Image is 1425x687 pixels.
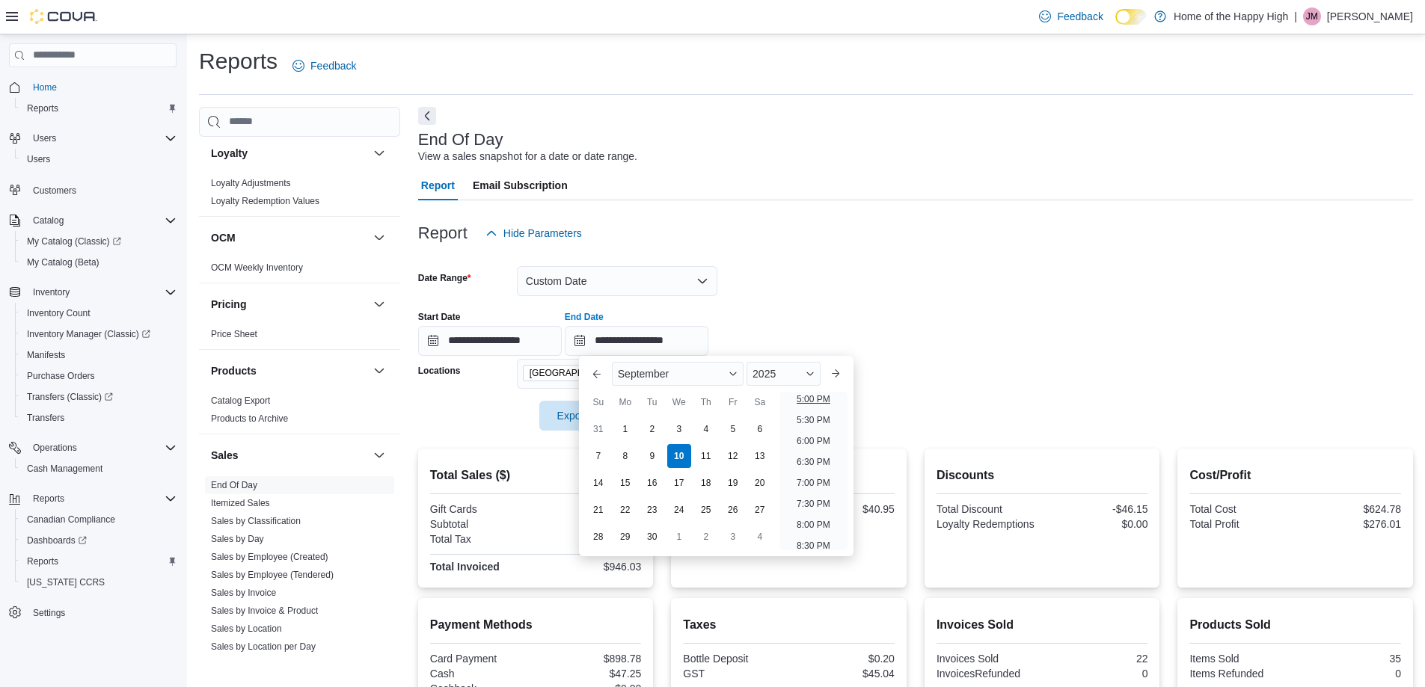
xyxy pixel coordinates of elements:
a: OCM Weekly Inventory [211,262,303,273]
a: Home [27,78,63,96]
span: Reports [27,102,58,114]
div: day-10 [667,444,691,468]
span: Customers [33,185,76,197]
span: Home [27,78,177,96]
div: View a sales snapshot for a date or date range. [418,149,637,164]
div: September, 2025 [585,416,773,550]
a: Sales by Invoice [211,588,276,598]
h3: Report [418,224,468,242]
a: Reports [21,99,64,117]
button: Next month [824,362,848,386]
span: Manifests [21,346,177,364]
p: [PERSON_NAME] [1327,7,1413,25]
a: Sales by Location per Day [211,641,316,652]
div: 22 [1045,653,1147,665]
div: OCM [199,259,400,283]
div: day-26 [721,498,745,522]
h3: OCM [211,230,236,245]
div: Items Refunded [1189,668,1292,680]
span: Operations [33,442,77,454]
span: Washington CCRS [21,573,177,591]
h3: Pricing [211,297,246,312]
ul: Time [779,392,848,550]
span: Transfers (Classic) [21,388,177,406]
h2: Discounts [937,466,1148,484]
button: Catalog [3,210,183,231]
div: day-15 [613,471,637,495]
span: Reports [33,493,64,505]
span: Sales by Location [211,623,282,635]
a: Dashboards [21,532,93,549]
div: day-6 [748,417,772,441]
a: Itemized Sales [211,498,270,508]
div: day-21 [586,498,610,522]
div: day-14 [586,471,610,495]
a: My Catalog (Classic) [15,231,183,252]
div: $0.00 [539,503,641,515]
a: Dashboards [15,530,183,551]
a: Feedback [286,51,362,81]
div: Invoices Sold [937,653,1039,665]
button: Purchase Orders [15,366,183,386]
div: Total Cost [1189,503,1292,515]
h3: End Of Day [418,131,503,149]
span: Catalog Export [211,395,270,407]
button: Loyalty [211,146,367,161]
span: Settings [27,603,177,622]
span: Loyalty Redemption Values [211,195,319,207]
div: Bottle Deposit [683,653,785,665]
div: Fr [721,390,745,414]
label: End Date [565,311,604,323]
span: Purchase Orders [27,370,95,382]
span: Reports [27,490,177,508]
a: Transfers (Classic) [21,388,119,406]
li: 5:00 PM [791,390,836,408]
button: Settings [3,602,183,623]
h3: Loyalty [211,146,248,161]
li: 5:30 PM [791,411,836,429]
div: Su [586,390,610,414]
span: Users [21,150,177,168]
a: Transfers [21,409,70,427]
div: day-13 [748,444,772,468]
span: [US_STATE] CCRS [27,576,105,588]
div: Tu [640,390,664,414]
span: Reports [27,555,58,567]
span: Transfers (Classic) [27,391,113,403]
a: Feedback [1033,1,1109,31]
input: Press the down key to open a popover containing a calendar. [418,326,562,356]
label: Locations [418,365,461,377]
span: Settings [33,607,65,619]
div: day-2 [640,417,664,441]
a: Sales by Location [211,623,282,634]
div: Cash [430,668,533,680]
a: Sales by Classification [211,516,301,526]
div: day-16 [640,471,664,495]
span: 2025 [753,368,776,380]
span: Home [33,81,57,93]
div: Button. Open the month selector. September is currently selected. [612,362,744,386]
p: Home of the Happy High [1174,7,1288,25]
div: day-23 [640,498,664,522]
button: OCM [211,230,367,245]
a: Reports [21,552,64,570]
span: Inventory Manager (Classic) [27,328,150,340]
div: Subtotal [430,518,533,530]
div: day-5 [721,417,745,441]
nav: Complex example [9,70,177,662]
div: day-12 [721,444,745,468]
div: $946.03 [539,561,641,573]
button: Custom Date [517,266,717,296]
button: Sales [211,448,367,463]
div: day-17 [667,471,691,495]
button: Reports [3,488,183,509]
button: Reports [27,490,70,508]
div: Gift Cards [430,503,533,515]
span: Sales by Invoice & Product [211,605,318,617]
div: $45.04 [792,668,895,680]
div: Button. Open the year selector. 2025 is currently selected. [747,362,821,386]
a: Users [21,150,56,168]
label: Date Range [418,272,471,284]
span: Sales by Classification [211,515,301,527]
div: $40.95 [792,503,895,515]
